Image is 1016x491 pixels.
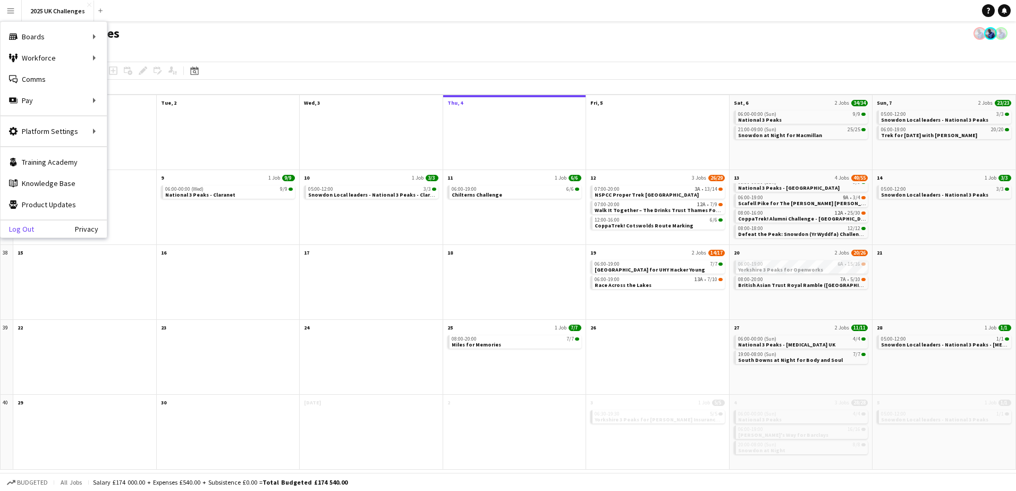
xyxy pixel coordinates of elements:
[705,187,717,192] span: 13/14
[22,1,94,21] button: 2025 UK Challenges
[853,336,860,342] span: 4/4
[692,249,706,256] span: 2 Jobs
[424,187,431,192] span: 3/3
[738,116,782,123] span: National 3 Peaks
[738,184,840,191] span: National 3 Peaks - Dalkia
[695,277,703,282] span: 13A
[851,100,868,106] span: 34/34
[738,431,828,438] span: Shakespeare's Way for Barclays
[447,249,453,256] span: 18
[853,180,860,185] span: 9/9
[853,442,860,447] span: 8/8
[304,399,321,406] span: [DATE]
[738,261,866,267] div: •
[985,324,996,331] span: 1 Job
[978,99,993,106] span: 2 Jobs
[835,210,843,216] span: 12A
[712,400,725,406] span: 5/5
[590,324,596,331] span: 26
[590,99,603,106] span: Fri, 5
[161,174,164,181] span: 9
[58,478,84,486] span: All jobs
[996,187,1004,192] span: 3/3
[734,174,739,181] span: 13
[165,187,204,192] span: 06:00-00:00 (Wed)
[595,266,705,273] span: Peak District for UHY Hacker Young
[861,353,866,356] span: 7/7
[1,225,34,233] a: Log Out
[738,341,835,348] span: National 3 Peaks - Dementia UK
[595,187,723,192] div: •
[304,249,309,256] span: 17
[308,191,442,198] span: Snowdon Local leaders - National 3 Peaks - Claranet
[861,227,866,230] span: 12/12
[851,250,868,256] span: 20/26
[848,210,860,216] span: 25/30
[738,127,776,132] span: 21:00-09:00 (Sun)
[595,261,620,267] span: 06:00-19:00
[848,127,860,132] span: 25/25
[851,325,868,331] span: 11/11
[738,215,872,222] span: CoppaTrek! Alumni Challenge - Cotswolds
[708,250,725,256] span: 14/17
[718,218,723,222] span: 6/6
[881,411,906,417] span: 05:00-12:00
[1,320,13,395] div: 39
[738,442,776,447] span: 20:00-08:00 (Sun)
[1,121,107,142] div: Platform Settings
[738,261,763,267] span: 06:00-19:00
[707,277,717,282] span: 7/10
[447,399,450,406] span: 2
[996,411,1004,417] span: 1/1
[569,175,581,181] span: 6/6
[1,245,13,320] div: 38
[710,202,717,207] span: 7/9
[738,210,866,216] div: •
[432,188,436,191] span: 3/3
[848,261,860,267] span: 15/16
[452,187,477,192] span: 06:00-19:00
[738,411,776,417] span: 06:00-00:00 (Sun)
[861,337,866,341] span: 4/4
[18,399,23,406] span: 29
[595,202,723,207] div: •
[590,399,593,406] span: 3
[555,174,566,181] span: 1 Job
[881,416,988,423] span: Snowdon Local leaders - National 3 Peaks
[851,400,868,406] span: 28/28
[161,99,176,106] span: Tue, 2
[835,174,849,181] span: 4 Jobs
[697,202,706,207] span: 12A
[595,411,620,417] span: 06:30-19:30
[1,47,107,69] div: Workforce
[738,210,763,216] span: 08:00-16:00
[738,277,866,282] div: •
[555,324,566,331] span: 1 Job
[595,191,699,198] span: NSPCC Proper Trek London
[835,324,849,331] span: 2 Jobs
[998,400,1011,406] span: 1/1
[881,191,988,198] span: Snowdon Local leaders - National 3 Peaks
[738,416,782,423] span: National 3 Peaks
[738,357,843,363] span: South Downs at Night for Body and Soul
[738,277,763,282] span: 08:00-20:00
[738,200,892,207] span: Scafell Pike for The Natalie Kate Moss Trust
[263,478,348,486] span: Total Budgeted £174 540.00
[718,188,723,191] span: 13/14
[853,195,860,200] span: 3/4
[595,217,620,223] span: 12:00-16:00
[738,282,882,289] span: British Asian Trust Royal Ramble (London)
[710,411,717,417] span: 5/5
[738,132,822,139] span: Snowdon at Night for Macmillan
[708,175,725,181] span: 26/29
[738,427,763,432] span: 06:00-19:00
[835,249,849,256] span: 2 Jobs
[843,195,849,200] span: 9A
[282,175,295,181] span: 9/9
[595,187,620,192] span: 07:00-20:00
[595,282,651,289] span: Race Across the Lakes
[595,202,620,207] span: 07:00-20:00
[861,113,866,116] span: 9/9
[881,132,977,139] span: Trek for Tomorrow with Danny Jones
[881,127,906,132] span: 06:00-19:00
